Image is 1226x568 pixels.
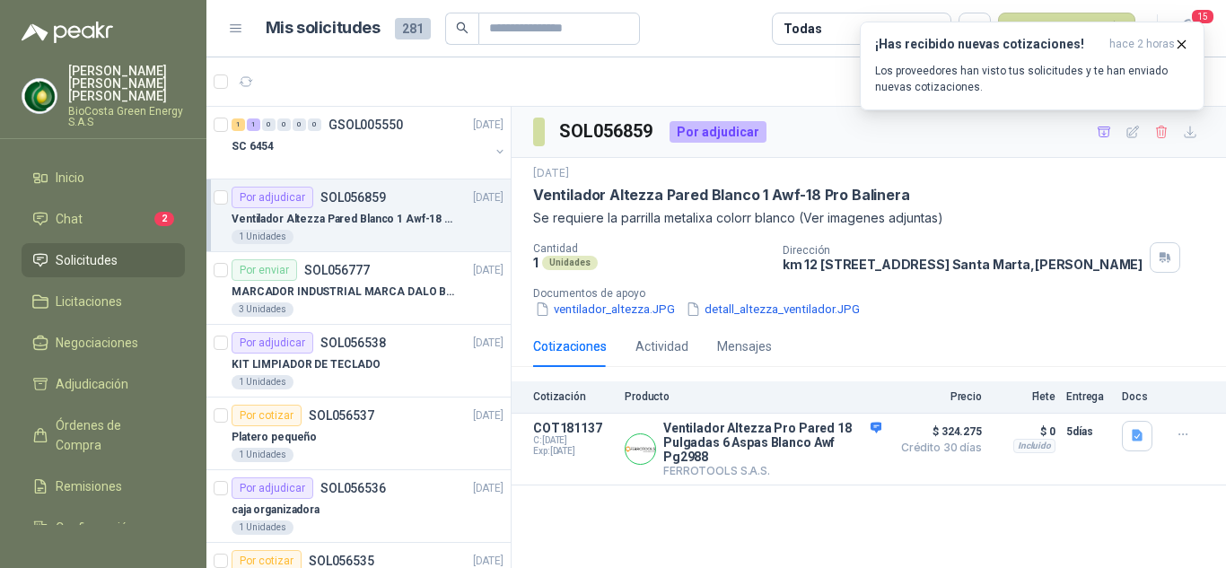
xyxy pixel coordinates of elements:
[663,464,881,477] p: FERROTOOLS S.A.S.
[320,191,386,204] p: SOL056859
[56,518,135,537] span: Configuración
[559,118,655,145] h3: SOL056859
[670,121,766,143] div: Por adjudicar
[1190,8,1215,25] span: 15
[22,202,185,236] a: Chat2
[247,118,260,131] div: 1
[56,476,122,496] span: Remisiones
[993,390,1055,403] p: Flete
[473,335,504,352] p: [DATE]
[232,356,381,373] p: KIT LIMPIADOR DE TECLADO
[232,114,507,171] a: 1 1 0 0 0 0 GSOL005550[DATE] SC 6454
[328,118,403,131] p: GSOL005550
[1013,439,1055,453] div: Incluido
[473,189,504,206] p: [DATE]
[1172,13,1204,45] button: 15
[892,442,982,453] span: Crédito 30 días
[320,336,386,349] p: SOL056538
[533,300,677,319] button: ventilador_altezza.JPG
[320,482,386,494] p: SOL056536
[533,390,614,403] p: Cotización
[1066,421,1111,442] p: 5 días
[473,117,504,134] p: [DATE]
[308,118,321,131] div: 0
[206,398,511,470] a: Por cotizarSOL056537[DATE] Platero pequeño1 Unidades
[206,179,511,252] a: Por adjudicarSOL056859[DATE] Ventilador Altezza Pared Blanco 1 Awf-18 Pro Balinera1 Unidades
[22,161,185,195] a: Inicio
[56,209,83,229] span: Chat
[533,287,1219,300] p: Documentos de apoyo
[56,374,128,394] span: Adjudicación
[232,477,313,499] div: Por adjudicar
[860,22,1204,110] button: ¡Has recibido nuevas cotizaciones!hace 2 horas Los proveedores han visto tus solicitudes y te han...
[22,243,185,277] a: Solicitudes
[533,421,614,435] p: COT181137
[22,326,185,360] a: Negociaciones
[56,250,118,270] span: Solicitudes
[635,336,688,356] div: Actividad
[533,255,539,270] p: 1
[533,165,569,182] p: [DATE]
[266,15,381,41] h1: Mis solicitudes
[22,469,185,503] a: Remisiones
[232,187,313,208] div: Por adjudicar
[395,18,431,39] span: 281
[875,37,1102,52] h3: ¡Has recibido nuevas cotizaciones!
[473,262,504,279] p: [DATE]
[304,264,370,276] p: SOL056777
[206,252,511,325] a: Por enviarSOL056777[DATE] MARCADOR INDUSTRIAL MARCA DALO BLANCO3 Unidades
[232,375,293,389] div: 1 Unidades
[232,502,320,519] p: caja organizadora
[1109,37,1175,52] span: hace 2 horas
[717,336,772,356] div: Mensajes
[56,292,122,311] span: Licitaciones
[1066,390,1111,403] p: Entrega
[56,333,138,353] span: Negociaciones
[277,118,291,131] div: 0
[663,421,881,464] p: Ventilador Altezza Pro Pared 18 Pulgadas 6 Aspas Blanco Awf Pg2988
[533,446,614,457] span: Exp: [DATE]
[783,257,1143,272] p: km 12 [STREET_ADDRESS] Santa Marta , [PERSON_NAME]
[473,480,504,497] p: [DATE]
[22,408,185,462] a: Órdenes de Compra
[626,434,655,464] img: Company Logo
[1122,390,1158,403] p: Docs
[232,259,297,281] div: Por enviar
[232,138,274,155] p: SC 6454
[533,336,607,356] div: Cotizaciones
[68,106,185,127] p: BioCosta Green Energy S.A.S
[232,284,455,301] p: MARCADOR INDUSTRIAL MARCA DALO BLANCO
[56,415,168,455] span: Órdenes de Compra
[784,19,821,39] div: Todas
[232,118,245,131] div: 1
[56,168,84,188] span: Inicio
[154,212,174,226] span: 2
[232,230,293,244] div: 1 Unidades
[993,421,1055,442] p: $ 0
[232,405,302,426] div: Por cotizar
[684,300,862,319] button: detall_altezza_ventilador.JPG
[309,555,374,567] p: SOL056535
[22,284,185,319] a: Licitaciones
[783,244,1143,257] p: Dirección
[892,421,982,442] span: $ 324.275
[232,448,293,462] div: 1 Unidades
[293,118,306,131] div: 0
[309,409,374,422] p: SOL056537
[232,332,313,354] div: Por adjudicar
[232,520,293,535] div: 1 Unidades
[262,118,276,131] div: 0
[473,407,504,424] p: [DATE]
[533,242,768,255] p: Cantidad
[533,208,1204,228] p: Se requiere la parrilla metalixa colorr blanco (Ver imagenes adjuntas)
[892,390,982,403] p: Precio
[456,22,469,34] span: search
[533,435,614,446] span: C: [DATE]
[206,470,511,543] a: Por adjudicarSOL056536[DATE] caja organizadora1 Unidades
[22,367,185,401] a: Adjudicación
[232,302,293,317] div: 3 Unidades
[22,79,57,113] img: Company Logo
[22,511,185,545] a: Configuración
[68,65,185,102] p: [PERSON_NAME] [PERSON_NAME] [PERSON_NAME]
[998,13,1135,45] button: Nueva solicitud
